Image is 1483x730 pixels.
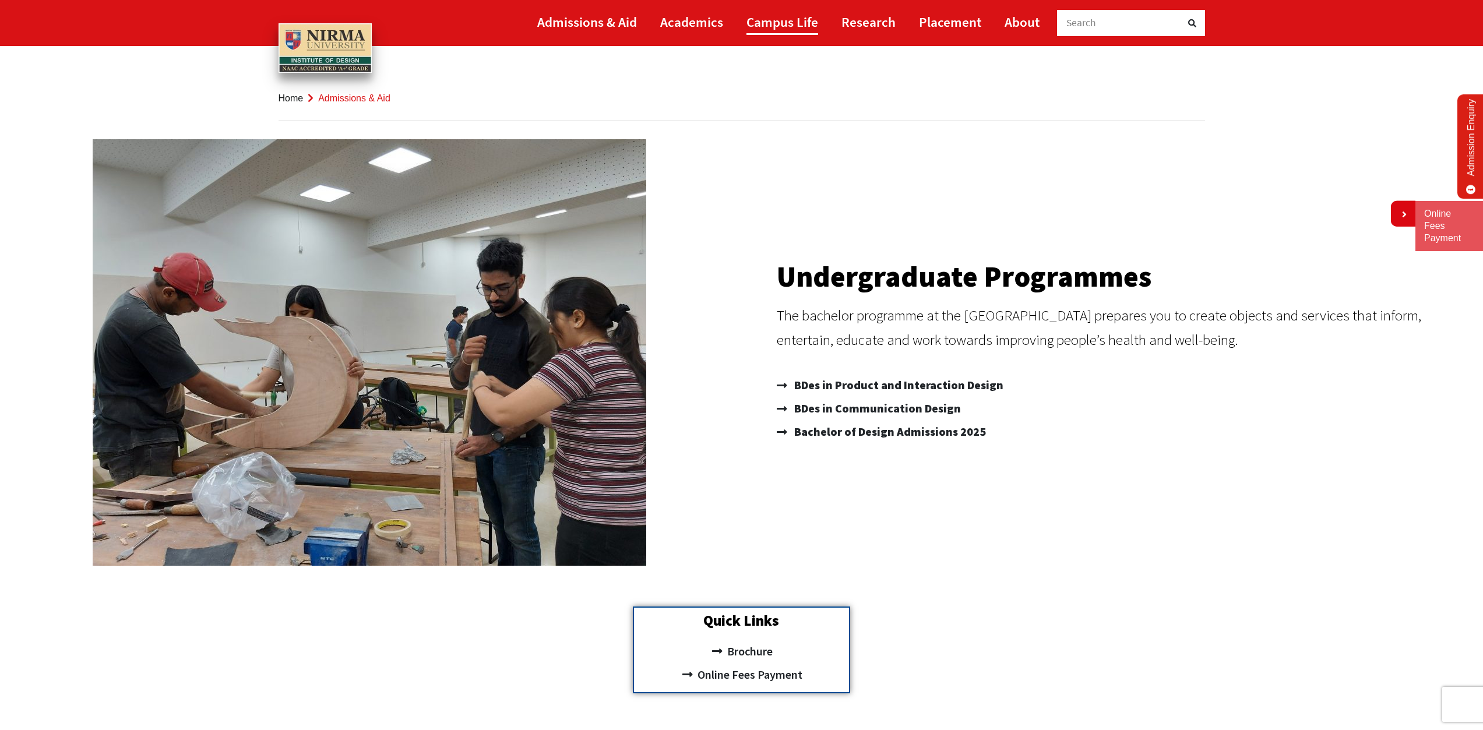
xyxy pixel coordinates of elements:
span: Search [1066,16,1097,29]
a: Admissions & Aid [537,9,637,35]
h2: Undergraduate Programmes [777,262,1472,291]
img: Copy-of-20211119_172723-950x732 [93,139,646,566]
a: Home [279,93,304,103]
span: Brochure [724,640,773,663]
a: Bachelor of Design Admissions 2025 [777,420,1472,443]
span: Bachelor of Design Admissions 2025 [791,420,986,443]
a: Placement [919,9,981,35]
a: BDes in Product and Interaction Design [777,373,1472,397]
span: BDes in Communication Design [791,397,961,420]
nav: breadcrumb [279,76,1205,121]
span: BDes in Product and Interaction Design [791,373,1003,397]
a: Brochure [640,640,843,663]
span: Admissions & Aid [318,93,390,103]
p: The bachelor programme at the [GEOGRAPHIC_DATA] prepares you to create objects and services that ... [777,303,1472,352]
a: Online Fees Payment [640,663,843,686]
a: Research [841,9,896,35]
a: About [1005,9,1040,35]
a: Academics [660,9,723,35]
a: Online Fees Payment [1424,208,1474,244]
span: Online Fees Payment [695,663,802,686]
a: BDes in Communication Design [777,397,1472,420]
a: Campus Life [746,9,818,35]
h2: Quick Links [640,613,843,628]
img: main_logo [279,23,372,73]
